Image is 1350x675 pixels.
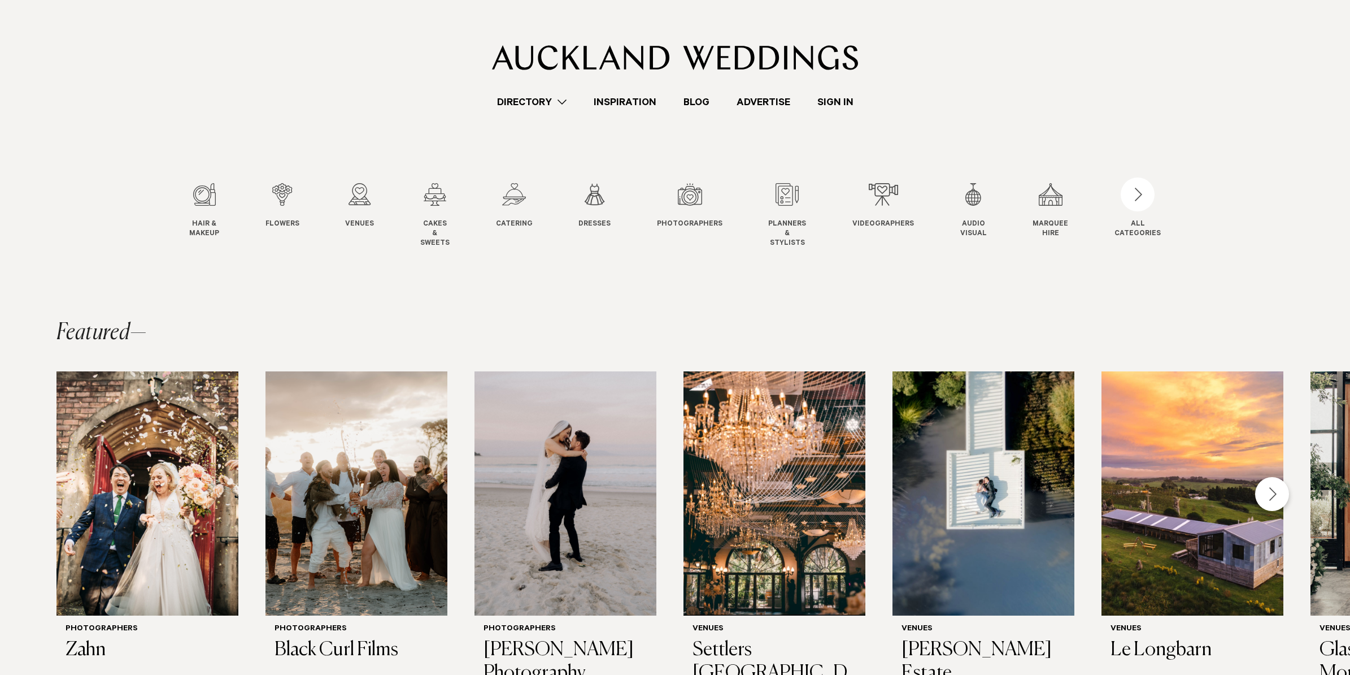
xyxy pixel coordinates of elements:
swiper-slide: 9 / 12 [852,183,937,248]
span: Hair & Makeup [189,220,219,239]
img: Auckland Weddings Logo [492,45,859,70]
a: Advertise [723,94,804,110]
h6: Venues [902,625,1065,634]
span: Audio Visual [960,220,987,239]
h3: Black Curl Films [275,639,438,662]
div: ALL CATEGORIES [1114,220,1161,239]
h6: Photographers [66,625,229,634]
h2: Featured [56,322,147,344]
h3: Le Longbarn [1111,639,1274,662]
span: Marquee Hire [1033,220,1068,239]
span: Flowers [265,220,299,230]
swiper-slide: 1 / 12 [189,183,242,248]
a: Inspiration [580,94,670,110]
span: Videographers [852,220,914,230]
a: Dresses [578,183,611,230]
swiper-slide: 5 / 12 [496,183,555,248]
img: Auckland Weddings Venues | Settlers Country Manor [683,371,865,616]
span: Venues [345,220,374,230]
swiper-slide: 2 / 12 [265,183,322,248]
a: Marquee Hire [1033,183,1068,239]
a: Hair & Makeup [189,183,219,239]
swiper-slide: 8 / 12 [768,183,829,248]
img: Auckland Weddings Photographers | Zahn [56,371,238,616]
a: Catering [496,183,533,230]
a: Auckland Weddings Venues | Le Longbarn Venues Le Longbarn [1101,371,1283,671]
a: Audio Visual [960,183,987,239]
h6: Photographers [275,625,438,634]
swiper-slide: 3 / 12 [345,183,397,248]
a: Blog [670,94,723,110]
a: Photographers [657,183,722,230]
img: Auckland Weddings Photographers | Rebecca Bradley Photography [474,371,656,616]
h6: Venues [1111,625,1274,634]
a: Videographers [852,183,914,230]
swiper-slide: 7 / 12 [657,183,745,248]
span: Cakes & Sweets [420,220,450,248]
a: Planners & Stylists [768,183,806,248]
button: ALLCATEGORIES [1114,183,1161,236]
a: Directory [484,94,580,110]
h3: Zahn [66,639,229,662]
swiper-slide: 6 / 12 [578,183,633,248]
a: Flowers [265,183,299,230]
a: Auckland Weddings Photographers | Black Curl Films Photographers Black Curl Films [265,371,447,671]
img: Auckland Weddings Venues | Abel Estate [892,371,1074,616]
h6: Photographers [484,625,647,634]
a: Cakes & Sweets [420,183,450,248]
a: Sign In [804,94,867,110]
a: Auckland Weddings Photographers | Zahn Photographers Zahn [56,371,238,671]
span: Planners & Stylists [768,220,806,248]
span: Dresses [578,220,611,230]
swiper-slide: 10 / 12 [960,183,1009,248]
h6: Venues [693,625,856,634]
img: Auckland Weddings Venues | Le Longbarn [1101,371,1283,616]
swiper-slide: 4 / 12 [420,183,472,248]
swiper-slide: 11 / 12 [1033,183,1091,248]
img: Auckland Weddings Photographers | Black Curl Films [265,371,447,616]
span: Photographers [657,220,722,230]
span: Catering [496,220,533,230]
a: Venues [345,183,374,230]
